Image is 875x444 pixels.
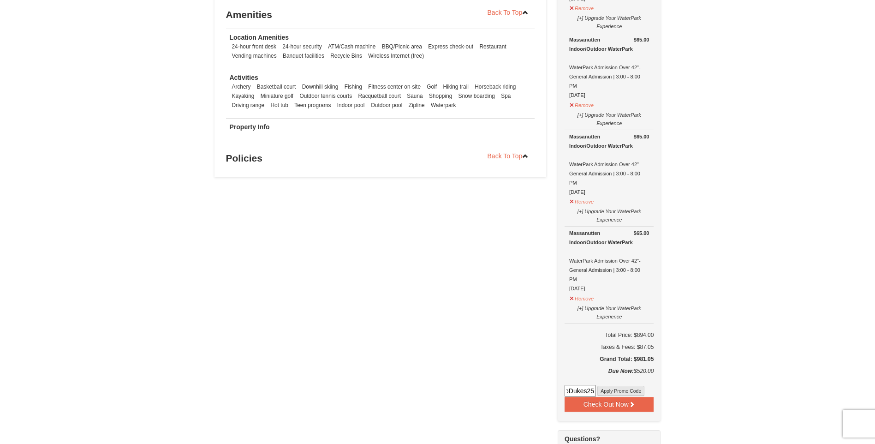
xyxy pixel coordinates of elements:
div: $520.00 [565,366,654,385]
h3: Policies [226,149,535,168]
div: Taxes & Fees: $87.05 [565,342,654,352]
li: BBQ/Picnic area [380,42,424,51]
button: Remove [569,1,594,13]
li: Recycle Bins [328,51,364,60]
li: Hot tub [268,101,291,110]
div: Massanutten Indoor/Outdoor WaterPark [569,132,649,150]
strong: $65.00 [634,35,649,44]
button: [+] Upgrade Your WaterPark Experience [569,108,649,128]
li: Outdoor tennis courts [297,91,354,101]
li: Hiking trail [440,82,471,91]
li: Waterpark [429,101,458,110]
button: [+] Upgrade Your WaterPark Experience [569,204,649,224]
li: 24-hour security [280,42,324,51]
li: Snow boarding [456,91,497,101]
li: Express check-out [426,42,476,51]
a: Back To Top [482,149,535,163]
h3: Amenities [226,6,535,24]
li: Zipline [406,101,427,110]
li: Wireless Internet (free) [366,51,426,60]
button: [+] Upgrade Your WaterPark Experience [569,11,649,31]
li: Miniature golf [258,91,296,101]
div: WaterPark Admission Over 42"- General Admission | 3:00 - 8:00 PM [DATE] [569,132,649,197]
li: Sauna [405,91,425,101]
h6: Total Price: $894.00 [565,330,654,340]
button: Apply Promo Code [597,386,644,396]
div: Massanutten Indoor/Outdoor WaterPark [569,35,649,54]
li: Downhill skiing [300,82,341,91]
li: Fitness center on-site [366,82,423,91]
li: Racquetball court [356,91,403,101]
button: Check Out Now [565,397,654,412]
a: Back To Top [482,6,535,19]
li: ATM/Cash machine [326,42,378,51]
li: Fishing [342,82,364,91]
button: Remove [569,98,594,110]
strong: Property Info [230,123,270,131]
li: Shopping [427,91,454,101]
li: Teen programs [292,101,333,110]
div: WaterPark Admission Over 42"- General Admission | 3:00 - 8:00 PM [DATE] [569,228,649,293]
li: Spa [499,91,513,101]
li: 24-hour front desk [230,42,279,51]
strong: Location Amenities [230,34,289,41]
div: Massanutten Indoor/Outdoor WaterPark [569,228,649,247]
li: Vending machines [230,51,279,60]
h5: Grand Total: $981.05 [565,354,654,364]
strong: $65.00 [634,228,649,238]
strong: Due Now: [608,368,634,374]
strong: $65.00 [634,132,649,141]
li: Indoor pool [335,101,367,110]
li: Horseback riding [472,82,518,91]
strong: Questions? [565,435,600,443]
li: Basketball court [255,82,298,91]
button: Remove [569,195,594,206]
strong: Activities [230,74,258,81]
button: [+] Upgrade Your WaterPark Experience [569,301,649,321]
li: Banquet facilities [280,51,327,60]
li: Golf [424,82,439,91]
li: Outdoor pool [369,101,405,110]
li: Driving range [230,101,267,110]
li: Archery [230,82,253,91]
button: Remove [569,292,594,303]
li: Kayaking [230,91,257,101]
li: Restaurant [477,42,508,51]
div: WaterPark Admission Over 42"- General Admission | 3:00 - 8:00 PM [DATE] [569,35,649,100]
